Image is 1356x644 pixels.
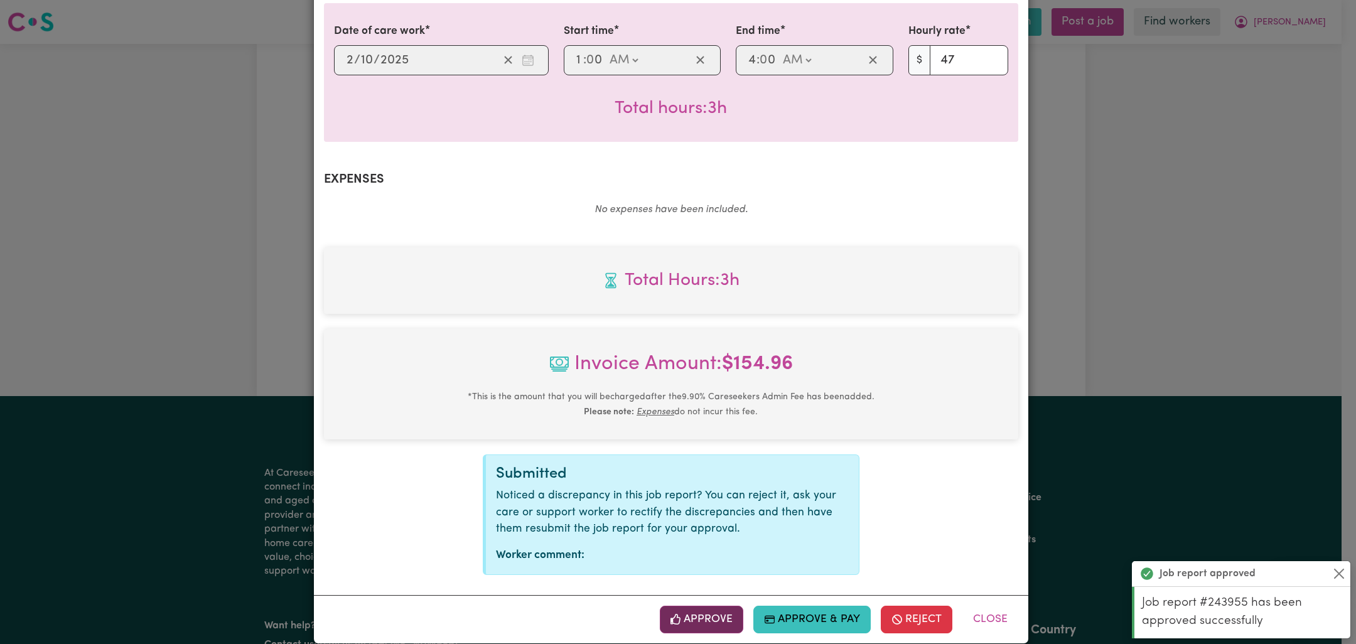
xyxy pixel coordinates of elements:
button: Clear date [498,51,518,70]
p: Noticed a discrepancy in this job report? You can reject it, ask your care or support worker to r... [496,488,849,537]
button: Close [962,606,1018,633]
input: -- [346,51,354,70]
input: -- [360,51,374,70]
button: Approve [660,606,744,633]
span: Need any help? [8,9,76,19]
input: ---- [380,51,409,70]
label: Hourly rate [908,23,966,40]
strong: Job report approved [1160,566,1256,581]
input: -- [748,51,756,70]
span: Submitted [496,466,567,481]
span: Invoice Amount: [334,349,1008,389]
label: End time [736,23,780,40]
input: -- [760,51,777,70]
button: Reject [881,606,952,633]
em: No expenses have been included. [595,205,748,215]
span: 0 [586,54,594,67]
span: / [374,53,380,67]
small: This is the amount that you will be charged after the 9.90 % Careseekers Admin Fee has been added... [468,392,874,417]
label: Start time [564,23,614,40]
span: Total hours worked: 3 hours [334,267,1008,294]
span: 0 [760,54,767,67]
input: -- [588,51,604,70]
input: -- [576,51,584,70]
p: Job report #243955 has been approved successfully [1142,594,1343,631]
button: Approve & Pay [753,606,871,633]
span: : [583,53,586,67]
span: Total hours worked: 3 hours [615,100,727,117]
button: Enter the date of care work [518,51,538,70]
h2: Expenses [324,172,1018,187]
b: Please note: [584,407,634,417]
label: Date of care work [334,23,425,40]
b: $ 154.96 [722,354,793,374]
button: Close [1332,566,1347,581]
u: Expenses [637,407,674,417]
span: : [756,53,760,67]
strong: Worker comment: [496,550,584,561]
span: $ [908,45,930,75]
span: / [354,53,360,67]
